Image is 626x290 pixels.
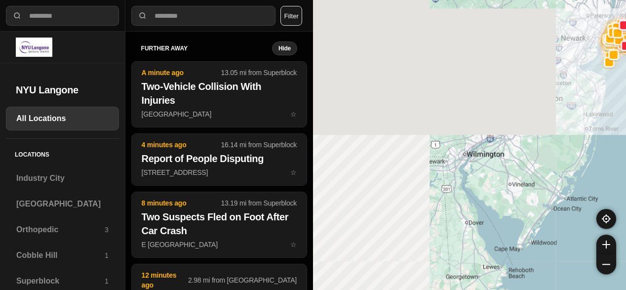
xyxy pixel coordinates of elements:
img: logo [16,38,52,57]
p: 16.14 mi from Superblock [221,140,297,150]
p: 4 minutes ago [142,140,221,150]
img: search [12,11,22,21]
button: A minute ago13.05 mi from SuperblockTwo-Vehicle Collision With Injuries[GEOGRAPHIC_DATA]star [131,61,307,127]
a: 4 minutes ago16.14 mi from SuperblockReport of People Disputing[STREET_ADDRESS]star [131,168,307,176]
p: 3 [105,225,109,235]
a: Cobble Hill1 [6,244,119,267]
h2: Report of People Disputing [142,152,297,166]
span: star [290,241,297,249]
h3: Industry City [16,172,109,184]
button: 4 minutes ago16.14 mi from SuperblockReport of People Disputing[STREET_ADDRESS]star [131,133,307,186]
span: star [290,168,297,176]
p: 13.05 mi from Superblock [221,68,297,78]
p: A minute ago [142,68,221,78]
p: [STREET_ADDRESS] [142,167,297,177]
h3: Superblock [16,275,105,287]
span: star [290,110,297,118]
small: Hide [278,44,291,52]
a: 8 minutes ago13.19 mi from SuperblockTwo Suspects Fled on Foot After Car CrashE [GEOGRAPHIC_DATA]... [131,240,307,249]
p: 13.19 mi from Superblock [221,198,297,208]
button: zoom-out [596,254,616,274]
p: 2.98 mi from [GEOGRAPHIC_DATA] [188,275,297,285]
img: search [138,11,148,21]
p: 1 [105,276,109,286]
p: [GEOGRAPHIC_DATA] [142,109,297,119]
p: 12 minutes ago [142,270,188,290]
button: zoom-in [596,235,616,254]
p: 8 minutes ago [142,198,221,208]
h5: further away [141,44,272,52]
button: Filter [280,6,302,26]
h3: Orthopedic [16,224,105,236]
p: 1 [105,250,109,260]
a: Orthopedic3 [6,218,119,242]
img: zoom-in [602,241,610,249]
p: E [GEOGRAPHIC_DATA] [142,240,297,249]
h3: All Locations [16,113,109,124]
h3: [GEOGRAPHIC_DATA] [16,198,109,210]
a: All Locations [6,107,119,130]
button: 8 minutes ago13.19 mi from SuperblockTwo Suspects Fled on Foot After Car CrashE [GEOGRAPHIC_DATA]... [131,192,307,258]
a: Industry City [6,166,119,190]
h3: Cobble Hill [16,249,105,261]
img: recenter [602,214,611,223]
button: recenter [596,209,616,229]
h2: NYU Langone [16,83,109,97]
button: Hide [272,41,297,55]
h2: Two-Vehicle Collision With Injuries [142,80,297,107]
h2: Two Suspects Fled on Foot After Car Crash [142,210,297,238]
a: [GEOGRAPHIC_DATA] [6,192,119,216]
img: zoom-out [602,260,610,268]
a: A minute ago13.05 mi from SuperblockTwo-Vehicle Collision With Injuries[GEOGRAPHIC_DATA]star [131,110,307,118]
h5: Locations [6,139,119,166]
